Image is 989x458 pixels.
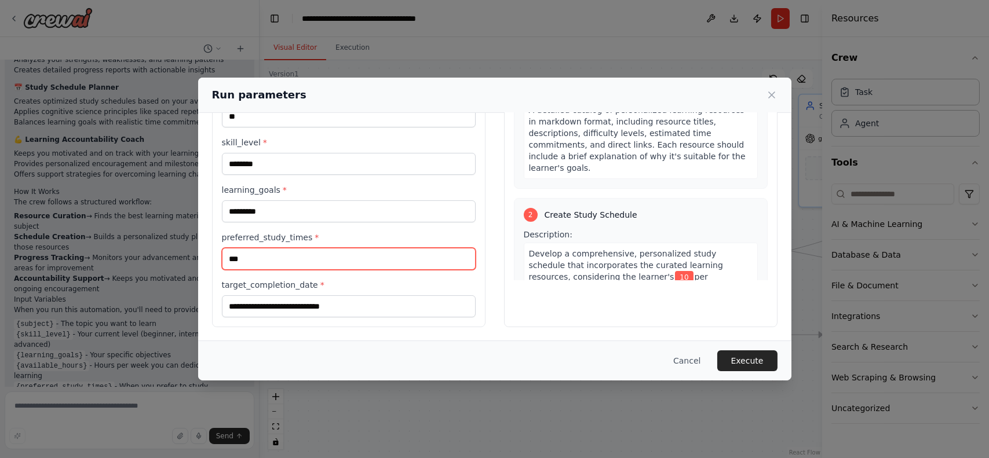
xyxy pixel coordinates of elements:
span: Create Study Schedule [545,209,637,221]
div: 2 [524,208,538,222]
label: skill_level [222,137,476,148]
button: Cancel [664,350,710,371]
label: preferred_study_times [222,232,476,243]
span: Variable: available_hours [675,271,693,284]
span: per week, [529,272,708,293]
span: Description: [524,230,572,239]
label: target_completion_date [222,279,476,291]
span: Develop a comprehensive, personalized study schedule that incorporates the curated learning resou... [529,249,723,281]
label: learning_goals [222,184,476,196]
h2: Run parameters [212,87,306,103]
button: Execute [717,350,778,371]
